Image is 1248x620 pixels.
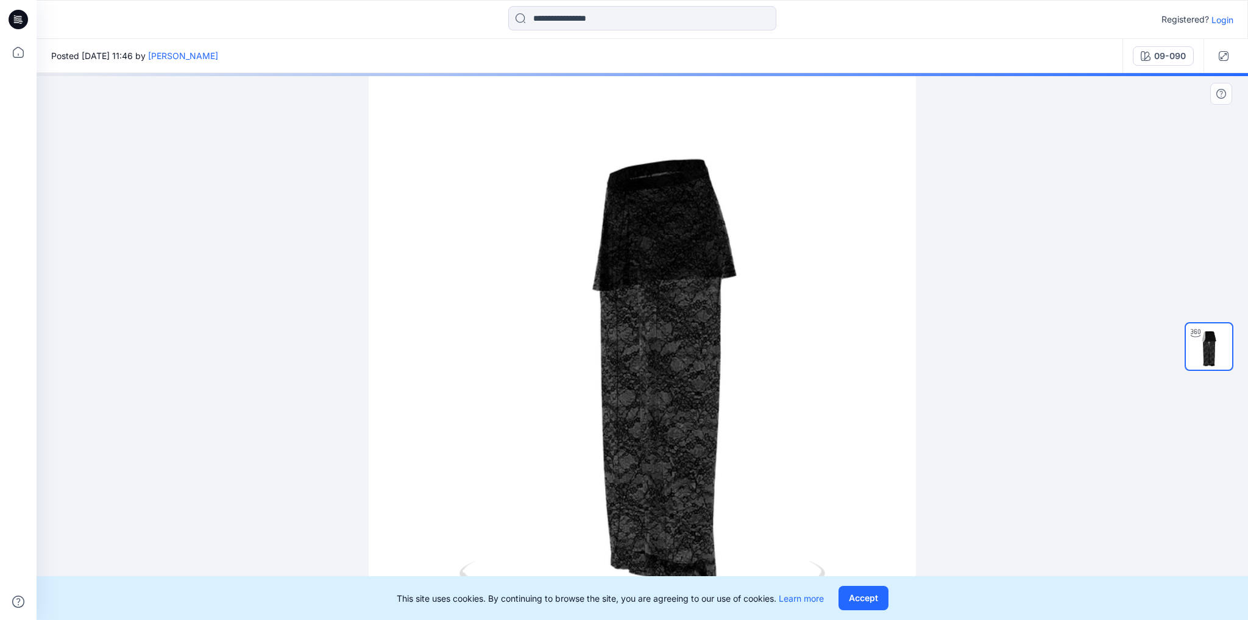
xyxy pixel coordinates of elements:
a: [PERSON_NAME] [148,51,218,61]
span: Posted [DATE] 11:46 by [51,49,218,62]
a: Learn more [779,593,824,604]
button: 09-090 [1133,46,1194,66]
p: Login [1211,13,1233,26]
p: Registered? [1161,12,1209,27]
button: Accept [838,586,888,610]
img: Arşiv [1186,323,1232,370]
p: This site uses cookies. By continuing to browse the site, you are agreeing to our use of cookies. [397,592,824,605]
div: 09-090 [1154,49,1186,63]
